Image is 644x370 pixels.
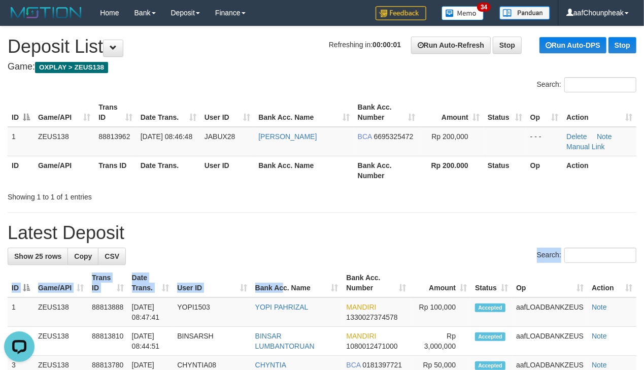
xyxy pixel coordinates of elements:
[347,313,398,321] span: Copy 1330027374578 to clipboard
[128,327,174,356] td: [DATE] 08:44:51
[4,4,35,35] button: Open LiveChat chat widget
[372,41,401,49] strong: 00:00:01
[254,98,353,127] th: Bank Acc. Name: activate to sort column ascending
[354,98,420,127] th: Bank Acc. Number: activate to sort column ascending
[200,156,254,185] th: User ID
[592,361,607,369] a: Note
[358,132,372,141] span: BCA
[411,37,491,54] a: Run Auto-Refresh
[128,268,174,297] th: Date Trans.: activate to sort column ascending
[475,332,505,341] span: Accepted
[362,361,402,369] span: Copy 0181397721 to clipboard
[67,248,98,265] a: Copy
[343,268,411,297] th: Bank Acc. Number: activate to sort column ascending
[88,297,128,327] td: 88813888
[608,37,636,53] a: Stop
[477,3,491,12] span: 34
[200,98,254,127] th: User ID: activate to sort column ascending
[8,327,34,356] td: 2
[564,77,636,92] input: Search:
[8,297,34,327] td: 1
[173,297,251,327] td: YOPI1503
[254,156,353,185] th: Bank Acc. Name
[251,268,343,297] th: Bank Acc. Name: activate to sort column ascending
[98,248,126,265] a: CSV
[442,6,484,20] img: Button%20Memo.svg
[376,6,426,20] img: Feedback.jpg
[329,41,401,49] span: Refreshing in:
[34,156,94,185] th: Game/API
[411,297,471,327] td: Rp 100,000
[562,156,636,185] th: Action
[475,304,505,312] span: Accepted
[592,332,607,340] a: Note
[98,132,130,141] span: 88813962
[255,303,309,311] a: YOPI PAHRIZAL
[354,156,420,185] th: Bank Acc. Number
[258,132,317,141] a: [PERSON_NAME]
[592,303,607,311] a: Note
[8,37,636,57] h1: Deposit List
[173,327,251,356] td: BINSARSH
[94,156,137,185] th: Trans ID
[8,223,636,243] h1: Latest Deposit
[526,127,563,156] td: - - -
[484,98,526,127] th: Status: activate to sort column ascending
[34,268,88,297] th: Game/API: activate to sort column ascending
[137,156,200,185] th: Date Trans.
[493,37,522,54] a: Stop
[537,77,636,92] label: Search:
[526,98,563,127] th: Op: activate to sort column ascending
[526,156,563,185] th: Op
[8,98,34,127] th: ID: activate to sort column descending
[34,127,94,156] td: ZEUS138
[34,297,88,327] td: ZEUS138
[8,127,34,156] td: 1
[499,6,550,20] img: panduan.png
[88,327,128,356] td: 88813810
[562,98,636,127] th: Action: activate to sort column ascending
[8,5,85,20] img: MOTION_logo.png
[537,248,636,263] label: Search:
[566,143,605,151] a: Manual Link
[173,268,251,297] th: User ID: activate to sort column ascending
[141,132,192,141] span: [DATE] 08:46:48
[347,342,398,350] span: Copy 1080012471000 to clipboard
[8,248,68,265] a: Show 25 rows
[128,297,174,327] td: [DATE] 08:47:41
[512,297,588,327] td: aafLOADBANKZEUS
[471,268,512,297] th: Status: activate to sort column ascending
[347,332,377,340] span: MANDIRI
[475,361,505,370] span: Accepted
[566,132,587,141] a: Delete
[597,132,612,141] a: Note
[512,327,588,356] td: aafLOADBANKZEUS
[512,268,588,297] th: Op: activate to sort column ascending
[431,132,468,141] span: Rp 200,000
[137,98,200,127] th: Date Trans.: activate to sort column ascending
[14,252,61,260] span: Show 25 rows
[34,98,94,127] th: Game/API: activate to sort column ascending
[347,361,361,369] span: BCA
[34,327,88,356] td: ZEUS138
[484,156,526,185] th: Status
[8,156,34,185] th: ID
[255,332,315,350] a: BINSAR LUMBANTORUAN
[564,248,636,263] input: Search:
[419,98,484,127] th: Amount: activate to sort column ascending
[94,98,137,127] th: Trans ID: activate to sort column ascending
[8,62,636,72] h4: Game:
[8,268,34,297] th: ID: activate to sort column descending
[35,62,108,73] span: OXPLAY > ZEUS138
[588,268,636,297] th: Action: activate to sort column ascending
[105,252,119,260] span: CSV
[8,188,261,202] div: Showing 1 to 1 of 1 entries
[411,268,471,297] th: Amount: activate to sort column ascending
[411,327,471,356] td: Rp 3,000,000
[88,268,128,297] th: Trans ID: activate to sort column ascending
[347,303,377,311] span: MANDIRI
[205,132,235,141] span: JABUX28
[74,252,92,260] span: Copy
[539,37,606,53] a: Run Auto-DPS
[419,156,484,185] th: Rp 200.000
